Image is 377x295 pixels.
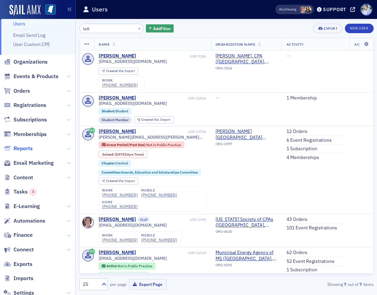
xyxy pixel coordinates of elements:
[137,217,150,223] span: Staff
[216,53,277,65] span: Marcus Martin, CPA (Laurel, MS)
[137,251,206,255] div: USR-11319
[4,131,47,138] a: Memberships
[102,161,116,165] span: Chapter :
[106,69,125,73] span: Created Via :
[102,109,128,113] a: Student:Student
[99,223,167,228] span: [EMAIL_ADDRESS][DOMAIN_NAME]
[286,95,317,101] a: 1 Membership
[216,129,277,140] span: Jackson State University (Jackson)
[141,192,177,198] a: [PHONE_NUMBER]
[286,250,307,256] a: 62 Orders
[14,101,46,109] span: Registrations
[4,101,46,109] a: Registrations
[304,6,311,13] span: Noma Burge
[141,233,177,237] div: mobile
[99,42,109,47] span: Name
[14,174,33,181] span: Content
[99,169,201,176] div: Committee:
[14,131,47,138] span: Memberships
[41,4,56,16] a: View Homepage
[216,250,277,262] span: Municipal Energy Agency of MS (Jackson, MS)
[14,275,33,282] span: Imports
[99,53,136,59] div: [PERSON_NAME]
[79,24,144,33] input: Search…
[99,217,136,223] a: [PERSON_NAME]
[216,250,277,262] a: Municipal Energy Agency of MS ([GEOGRAPHIC_DATA], [GEOGRAPHIC_DATA])
[14,145,33,152] span: Reports
[141,117,160,122] span: Created Via :
[99,95,136,101] div: [PERSON_NAME]
[216,42,255,47] span: Organization Name
[102,83,138,88] a: [PHONE_NUMBER]
[313,24,343,33] button: Export
[216,263,277,270] div: ORG-5292
[216,95,219,101] span: —
[4,217,45,225] a: Automations
[13,41,50,47] a: User Custom CPE
[9,5,41,16] img: SailAMX
[102,188,138,192] div: work
[279,7,285,12] div: Also
[115,152,125,157] span: [DATE]
[102,152,115,157] span: Joined :
[137,130,206,134] div: USR-13706
[216,66,277,73] div: ORG-3516
[102,204,138,209] div: [PHONE_NUMBER]
[102,143,181,147] a: Grace Period (Past Due) Not in Public Practice
[4,188,36,196] a: Tasks3
[286,217,307,223] a: 43 Orders
[14,217,45,225] span: Automations
[99,129,136,135] a: [PERSON_NAME]
[343,281,348,287] strong: 7
[286,53,290,59] span: —
[99,141,184,148] div: Grace Period (Past Due): Grace Period (Past Due): Not in Public Practice
[286,42,304,47] span: Activity
[14,260,32,268] span: Exports
[99,263,155,269] div: Active: Active: Not in Public Practice
[4,246,34,253] a: Connect
[4,174,33,181] a: Content
[216,53,277,65] a: [PERSON_NAME], CPA ([GEOGRAPHIC_DATA], [GEOGRAPHIC_DATA])
[99,116,132,123] div: Student Member
[286,146,317,152] a: 1 Subscription
[4,275,33,282] a: Imports
[14,73,58,80] span: Events & Products
[102,233,138,237] div: work
[216,129,277,140] a: [PERSON_NAME][GEOGRAPHIC_DATA] ([GEOGRAPHIC_DATA])
[4,231,33,239] a: Finance
[99,151,147,158] div: Joined: 2021-02-17 00:00:00
[99,250,136,256] div: [PERSON_NAME]
[14,58,48,66] span: Organizations
[102,200,138,204] div: home
[106,264,118,268] span: Active
[102,264,152,268] a: Active Not in Public Practice
[4,145,33,152] a: Reports
[4,116,47,123] a: Subscriptions
[345,24,373,33] a: New User
[110,281,127,287] label: per page
[141,237,177,243] div: [PHONE_NUMBER]
[99,101,167,106] span: [EMAIL_ADDRESS][DOMAIN_NAME]
[99,256,167,261] span: [EMAIL_ADDRESS][DOMAIN_NAME]
[106,69,135,73] div: Import
[286,129,307,135] a: 12 Orders
[4,159,54,167] a: Email Marketing
[99,108,131,115] div: Student:
[280,281,373,287] div: Showing out of items
[102,170,198,175] a: Committee:Awards, Education and Scholarships Committee
[360,4,372,16] span: Profile
[216,229,277,236] div: ORG-4630
[324,27,337,30] div: Export
[106,179,135,183] div: Import
[216,217,277,228] span: Mississippi Society of CPAs (Ridgeland, MS)
[14,203,40,210] span: E-Learning
[99,178,138,185] div: Created Via: Import
[4,87,30,95] a: Orders
[14,159,54,167] span: Email Marketing
[83,281,98,288] div: 25
[102,170,121,175] span: Committee :
[99,135,206,140] span: [PERSON_NAME][EMAIL_ADDRESS][PERSON_NAME][DOMAIN_NAME]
